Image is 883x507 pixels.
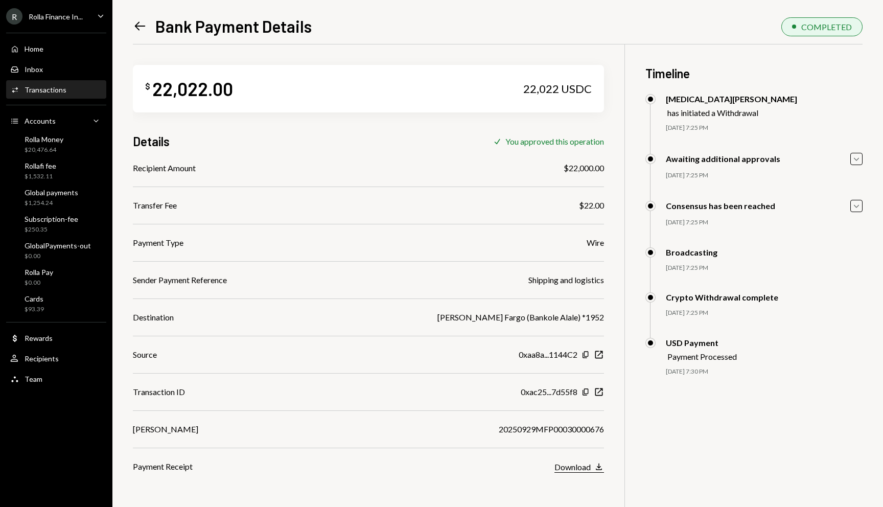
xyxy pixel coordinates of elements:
div: Transactions [25,85,66,94]
div: Payment Receipt [133,460,193,473]
div: $0.00 [25,252,91,261]
button: Download [554,462,604,473]
div: Global payments [25,188,78,197]
div: Wire [587,237,604,249]
div: Inbox [25,65,43,74]
div: $1,532.11 [25,172,56,181]
h3: Timeline [645,65,863,82]
div: Rolla Pay [25,268,53,276]
div: GlobalPayments-out [25,241,91,250]
a: Subscription-fee$250.35 [6,212,106,236]
div: Download [554,462,591,472]
div: [DATE] 7:25 PM [666,264,863,272]
div: [MEDICAL_DATA][PERSON_NAME] [666,94,797,104]
div: has initiated a Withdrawal [667,108,797,118]
div: Transfer Fee [133,199,177,212]
div: You approved this operation [505,136,604,146]
div: Crypto Withdrawal complete [666,292,778,302]
a: Inbox [6,60,106,78]
div: 22,022.00 [152,77,233,100]
div: R [6,8,22,25]
div: Destination [133,311,174,324]
div: 0xac25...7d55f8 [521,386,577,398]
div: [DATE] 7:25 PM [666,171,863,180]
div: $1,254.24 [25,199,78,208]
div: Payment Processed [667,352,737,361]
div: USD Payment [666,338,737,348]
a: Cards$93.39 [6,291,106,316]
div: [PERSON_NAME] Fargo (Bankole Alale) *1952 [437,311,604,324]
div: [DATE] 7:25 PM [666,309,863,317]
div: COMPLETED [801,22,852,32]
div: $250.35 [25,225,78,234]
div: Rewards [25,334,53,342]
div: Subscription-fee [25,215,78,223]
a: Rollafi fee$1,532.11 [6,158,106,183]
div: $20,476.64 [25,146,63,154]
div: $93.39 [25,305,44,314]
div: [DATE] 7:30 PM [666,367,863,376]
div: Cards [25,294,44,303]
div: Payment Type [133,237,183,249]
div: Recipient Amount [133,162,196,174]
div: 22,022 USDC [523,82,592,96]
div: Broadcasting [666,247,717,257]
div: Home [25,44,43,53]
a: Recipients [6,349,106,367]
div: $22.00 [579,199,604,212]
div: Sender Payment Reference [133,274,227,286]
div: Recipients [25,354,59,363]
div: $0.00 [25,279,53,287]
a: Rolla Pay$0.00 [6,265,106,289]
div: Transaction ID [133,386,185,398]
a: Rolla Money$20,476.64 [6,132,106,156]
div: Awaiting additional approvals [666,154,780,164]
div: Accounts [25,117,56,125]
div: Rolla Finance In... [29,12,83,21]
a: Global payments$1,254.24 [6,185,106,210]
div: $ [145,81,150,91]
a: Transactions [6,80,106,99]
div: [DATE] 7:25 PM [666,124,863,132]
div: Shipping and logistics [528,274,604,286]
div: [PERSON_NAME] [133,423,198,435]
div: Consensus has been reached [666,201,775,211]
div: $22,000.00 [564,162,604,174]
div: [DATE] 7:25 PM [666,218,863,227]
div: 20250929MFP00030000676 [499,423,604,435]
div: Source [133,349,157,361]
a: Team [6,370,106,388]
div: Team [25,375,42,383]
h1: Bank Payment Details [155,16,312,36]
a: Accounts [6,111,106,130]
div: Rolla Money [25,135,63,144]
h3: Details [133,133,170,150]
div: 0xaa8a...1144C2 [519,349,577,361]
a: GlobalPayments-out$0.00 [6,238,106,263]
div: Rollafi fee [25,162,56,170]
a: Rewards [6,329,106,347]
a: Home [6,39,106,58]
